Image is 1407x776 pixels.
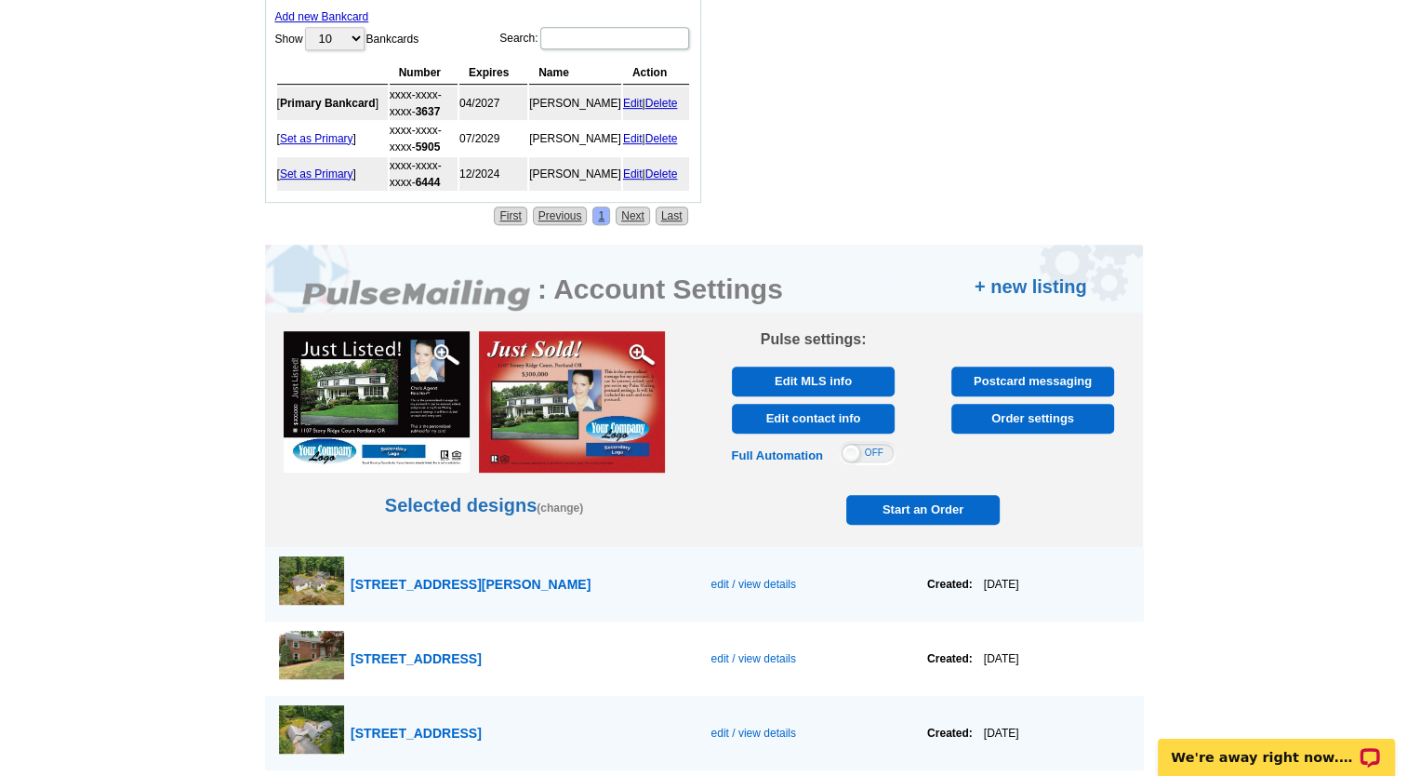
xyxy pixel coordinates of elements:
[537,502,583,515] a: (change)
[277,87,388,120] td: [ ]
[975,273,1087,301] a: + new listing
[432,341,460,368] img: magnify-glass.png
[732,447,823,465] div: Full Automation
[275,25,419,52] label: Show Bankcards
[957,404,1108,434] span: Order settings
[656,207,688,225] a: Last
[623,97,643,110] a: Edit
[951,404,1114,434] a: Order settings
[645,167,678,181] a: Delete
[710,578,795,591] span: edit / view details
[284,331,470,473] img: Pulse4_RF_JL_sample.jpg
[390,87,458,120] td: xxxx-xxxx-xxxx-
[973,578,1019,591] span: [DATE]
[302,279,535,313] img: logo.png
[416,140,441,154] strong: 5905
[390,61,458,85] th: Number
[846,495,1000,525] a: Start an Order
[623,132,643,145] a: Edit
[951,367,1114,396] a: Postcard messaging
[459,122,527,155] td: 07/2029
[529,87,621,120] td: [PERSON_NAME]
[616,207,650,225] a: Next
[1146,717,1407,776] iframe: LiveChat chat widget
[390,157,458,191] td: xxxx-xxxx-xxxx-
[710,652,795,665] span: edit / view details
[973,652,1019,665] span: [DATE]
[737,404,889,434] span: Edit contact info
[529,157,621,191] td: [PERSON_NAME]
[351,726,482,741] span: [STREET_ADDRESS]
[710,727,795,740] span: edit / view details
[623,167,643,181] a: Edit
[623,61,689,85] th: Action
[645,97,678,110] a: Delete
[265,622,1144,696] a: [STREET_ADDRESS] edit / view details Created:[DATE]
[645,132,678,145] a: Delete
[416,176,441,189] strong: 6444
[732,404,895,434] a: Edit contact info
[277,122,388,155] td: [ ]
[279,631,344,680] img: thumb-6892b071f0725.jpg
[277,157,388,191] td: [ ]
[390,122,458,155] td: xxxx-xxxx-xxxx-
[459,87,527,120] td: 04/2027
[265,696,1144,770] a: [STREET_ADDRESS] edit / view details Created:[DATE]
[533,207,588,225] a: Previous
[265,357,704,519] p: Selected designs
[280,97,376,110] b: Primary Bankcard
[416,105,441,118] strong: 3637
[280,167,353,181] a: Set as Primary
[592,207,610,225] a: 1
[737,367,889,396] span: Edit MLS info
[623,157,689,191] td: |
[628,341,656,368] img: magnify-glass.png
[279,705,344,754] img: thumb-6892afc969607.jpg
[459,157,527,191] td: 12/2024
[529,122,621,155] td: [PERSON_NAME]
[623,87,689,120] td: |
[851,495,996,525] span: Start an Order
[499,25,690,51] label: Search:
[479,331,665,473] img: Pulse1_js_RF_sample.jpg
[529,61,621,85] th: Name
[927,652,973,665] strong: Created:
[494,207,526,225] a: First
[538,273,783,306] h2: : Account Settings
[723,331,905,348] h3: Pulse settings:
[351,651,482,666] span: [STREET_ADDRESS]
[459,61,527,85] th: Expires
[973,727,1019,740] span: [DATE]
[732,367,895,396] a: Edit MLS info
[540,27,689,49] input: Search:
[623,122,689,155] td: |
[279,556,344,605] img: thumb-689be5339a067.jpg
[275,10,369,23] a: Add new Bankcard
[351,577,591,592] span: [STREET_ADDRESS][PERSON_NAME]
[265,547,1144,622] a: [STREET_ADDRESS][PERSON_NAME] edit / view details Created:[DATE]
[305,27,365,50] select: ShowBankcards
[927,727,973,740] strong: Created:
[927,578,973,591] strong: Created:
[957,367,1108,396] span: Postcard messaging
[280,132,353,145] a: Set as Primary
